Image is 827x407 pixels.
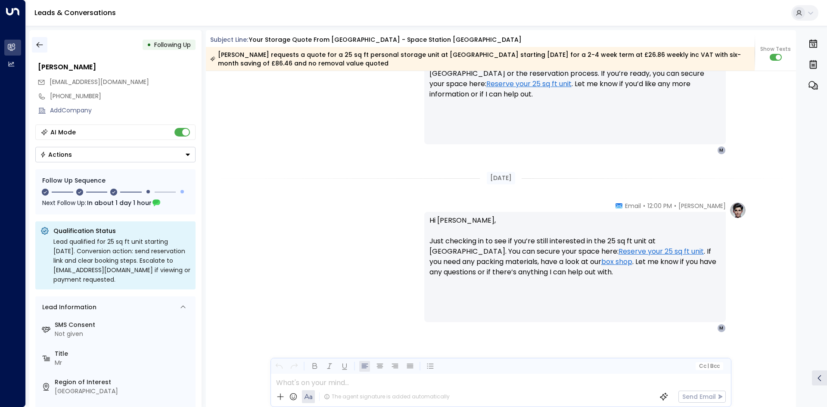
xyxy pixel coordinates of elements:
label: Region of Interest [55,378,192,387]
div: • [147,37,151,53]
div: [PHONE_NUMBER] [50,92,196,101]
span: Subject Line: [210,35,248,44]
span: • [674,202,676,210]
a: Reserve your 25 sq ft unit [619,246,704,257]
div: [GEOGRAPHIC_DATA] [55,387,192,396]
span: Email [625,202,641,210]
p: Hi [PERSON_NAME], Just checking in to see if you have any questions about the 25 sq ft unit at [G... [429,37,721,110]
img: profile-logo.png [729,202,746,219]
span: • [643,202,645,210]
div: Lead Information [39,303,96,312]
label: SMS Consent [55,320,192,329]
a: Leads & Conversations [34,8,116,18]
div: Actions [40,151,72,158]
span: [EMAIL_ADDRESS][DOMAIN_NAME] [50,78,149,86]
span: In about 1 day 1 hour [87,198,152,208]
div: Your storage quote from [GEOGRAPHIC_DATA] - Space Station [GEOGRAPHIC_DATA] [249,35,522,44]
p: Qualification Status [53,227,190,235]
div: [DATE] [487,172,515,184]
span: [PERSON_NAME] [678,202,726,210]
button: Cc|Bcc [695,362,723,370]
a: Reserve your 25 sq ft unit [486,79,572,89]
span: mailmanubabu@gmail.com [50,78,149,87]
div: Mr [55,358,192,367]
a: box shop [601,257,632,267]
span: Cc Bcc [699,363,719,369]
div: Follow Up Sequence [42,176,189,185]
span: 12:00 PM [647,202,672,210]
button: Redo [289,361,299,372]
div: M [717,324,726,332]
div: [PERSON_NAME] [38,62,196,72]
button: Actions [35,147,196,162]
span: Following Up [154,40,191,49]
div: Lead qualified for 25 sq ft unit starting [DATE]. Conversion action: send reservation link and cl... [53,237,190,284]
span: | [707,363,709,369]
div: Next Follow Up: [42,198,189,208]
span: Show Texts [760,45,791,53]
div: AddCompany [50,106,196,115]
button: Undo [274,361,284,372]
div: M [717,146,726,155]
div: Button group with a nested menu [35,147,196,162]
div: Not given [55,329,192,339]
label: Title [55,349,192,358]
div: The agent signature is added automatically [324,393,450,401]
div: AI Mode [50,128,76,137]
p: Hi [PERSON_NAME], Just checking in to see if you’re still interested in the 25 sq ft unit at [GEO... [429,215,721,288]
div: [PERSON_NAME] requests a quote for a 25 sq ft personal storage unit at [GEOGRAPHIC_DATA] starting... [210,50,750,68]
